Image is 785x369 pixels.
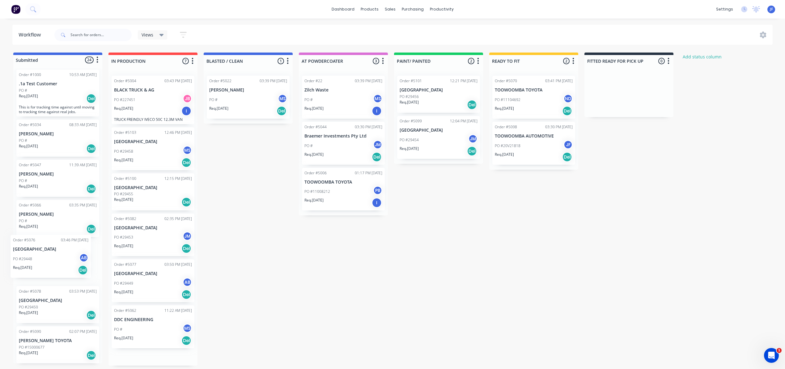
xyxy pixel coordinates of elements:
[111,58,172,64] input: Enter column name…
[382,5,399,14] div: sales
[70,29,132,41] input: Search for orders...
[680,53,725,61] button: Add status column
[397,58,458,64] input: Enter column name…
[468,58,474,64] span: 2
[658,58,665,64] span: 0
[373,58,379,64] span: 3
[777,348,782,353] span: 1
[770,6,773,12] span: JF
[358,5,382,14] div: products
[19,31,44,39] div: Workflow
[587,58,648,64] input: Enter column name…
[278,58,284,64] span: 1
[85,57,94,63] span: 24
[182,58,189,64] span: 7
[427,5,457,14] div: productivity
[302,58,363,64] input: Enter column name…
[563,58,570,64] span: 2
[713,5,736,14] div: settings
[329,5,358,14] a: dashboard
[399,5,427,14] div: purchasing
[764,348,779,363] iframe: Intercom live chat
[492,58,553,64] input: Enter column name…
[15,57,38,63] div: Submitted
[142,32,153,38] span: Views
[206,58,267,64] input: Enter column name…
[11,5,20,14] img: Factory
